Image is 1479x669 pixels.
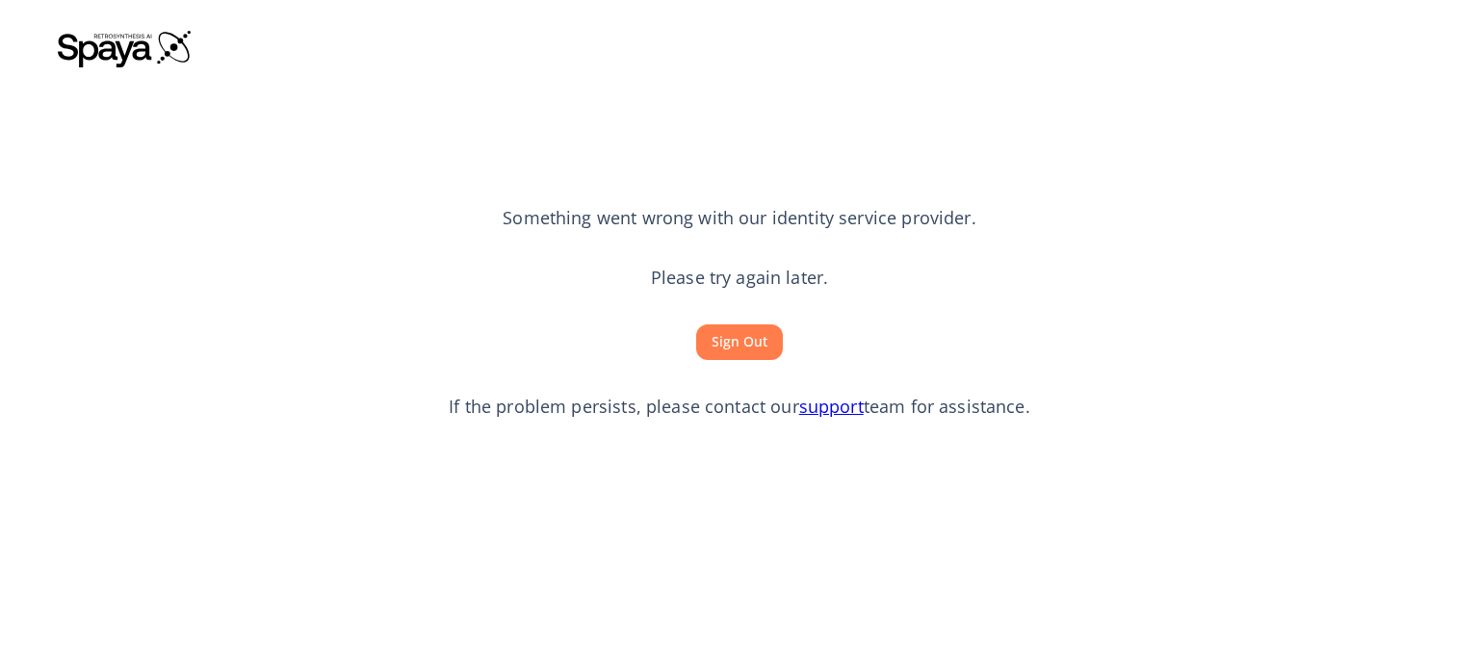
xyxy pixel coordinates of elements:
img: Spaya logo [58,29,193,67]
p: If the problem persists, please contact our team for assistance. [449,395,1030,420]
p: Please try again later. [651,266,828,291]
button: Sign Out [696,324,783,360]
p: Something went wrong with our identity service provider. [503,206,975,231]
a: support [799,395,864,418]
